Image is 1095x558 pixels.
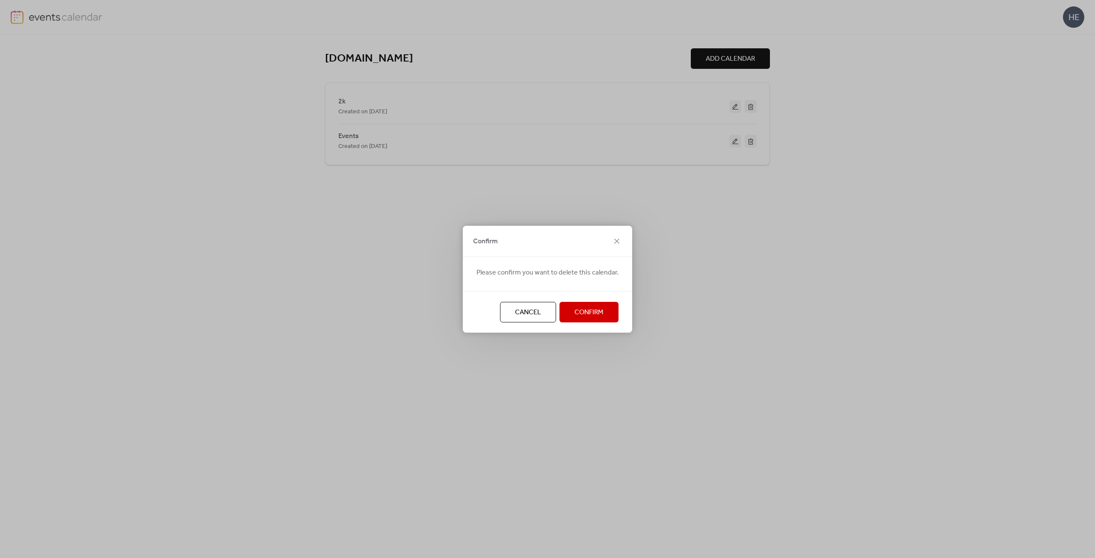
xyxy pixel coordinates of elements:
[574,307,604,318] span: Confirm
[559,302,619,322] button: Confirm
[515,307,541,318] span: Cancel
[500,302,556,322] button: Cancel
[476,268,619,278] span: Please confirm you want to delete this calendar.
[473,236,498,247] span: Confirm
